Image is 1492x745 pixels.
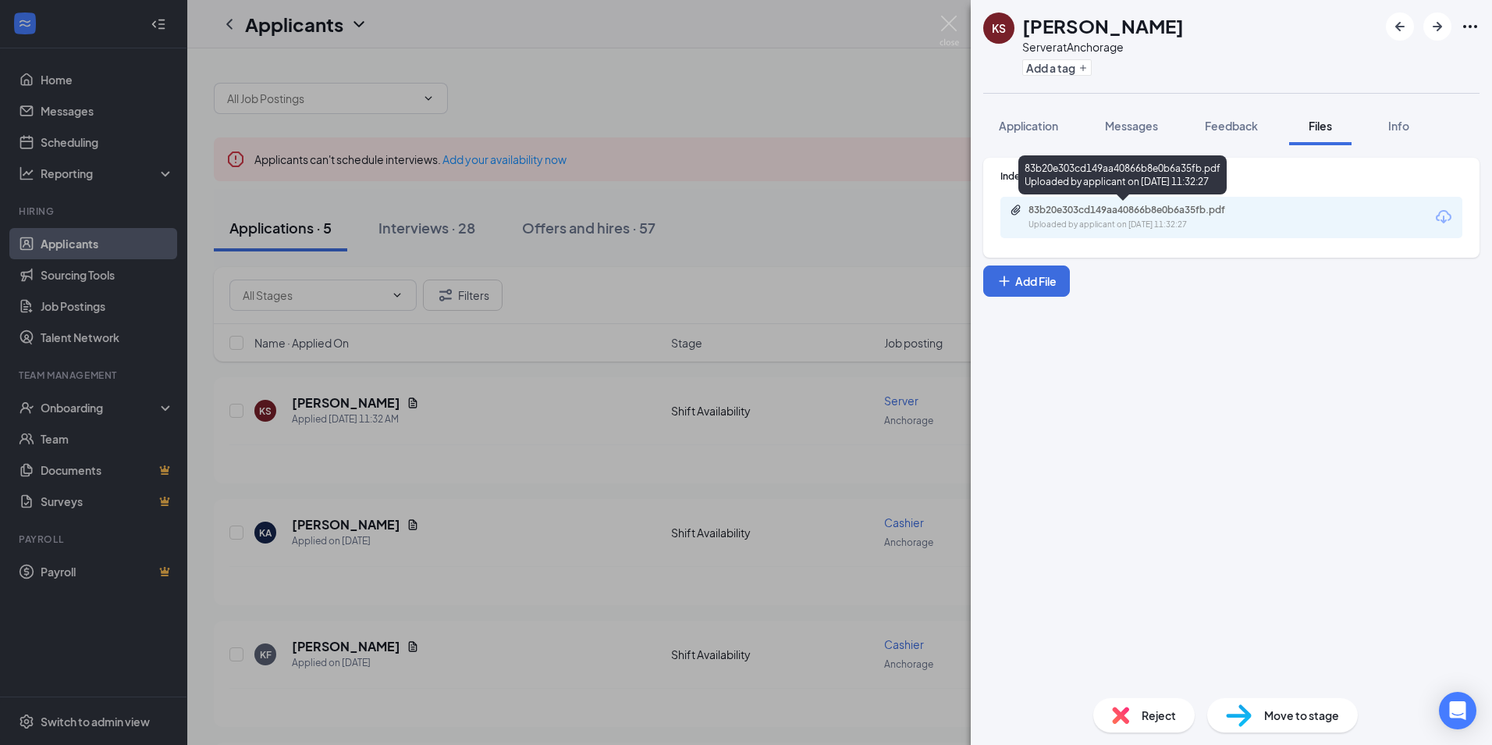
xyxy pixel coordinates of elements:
[1391,17,1409,36] svg: ArrowLeftNew
[1142,707,1176,724] span: Reject
[1439,692,1476,729] div: Open Intercom Messenger
[1028,219,1263,231] div: Uploaded by applicant on [DATE] 11:32:27
[1264,707,1339,724] span: Move to stage
[992,20,1006,36] div: KS
[1000,169,1462,183] div: Indeed Resume
[1010,204,1022,216] svg: Paperclip
[1434,208,1453,226] svg: Download
[1386,12,1414,41] button: ArrowLeftNew
[1022,59,1092,76] button: PlusAdd a tag
[1010,204,1263,231] a: Paperclip83b20e303cd149aa40866b8e0b6a35fb.pdfUploaded by applicant on [DATE] 11:32:27
[1428,17,1447,36] svg: ArrowRight
[1028,204,1247,216] div: 83b20e303cd149aa40866b8e0b6a35fb.pdf
[1205,119,1258,133] span: Feedback
[1105,119,1158,133] span: Messages
[1022,39,1184,55] div: Server at Anchorage
[1078,63,1088,73] svg: Plus
[999,119,1058,133] span: Application
[996,273,1012,289] svg: Plus
[983,266,1070,297] button: Add FilePlus
[1018,155,1227,194] div: 83b20e303cd149aa40866b8e0b6a35fb.pdf Uploaded by applicant on [DATE] 11:32:27
[1388,119,1409,133] span: Info
[1309,119,1332,133] span: Files
[1461,17,1480,36] svg: Ellipses
[1022,12,1184,39] h1: [PERSON_NAME]
[1423,12,1451,41] button: ArrowRight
